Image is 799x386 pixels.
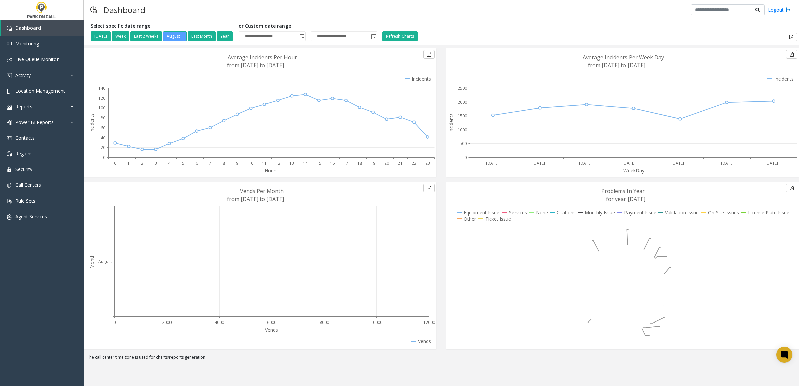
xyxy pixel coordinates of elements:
text: 20 [101,145,105,150]
button: August [163,31,187,41]
span: Contacts [15,135,35,141]
img: 'icon' [7,136,12,141]
text: from [DATE] to [DATE] [227,61,284,69]
span: Rule Sets [15,198,35,204]
img: 'icon' [7,26,12,31]
text: 8 [223,160,225,166]
span: Security [15,166,32,172]
span: Activity [15,72,31,78]
text: 9 [236,160,238,166]
text: Vends Per Month [240,187,284,195]
text: 8000 [320,319,329,325]
text: 10 [249,160,253,166]
text: 19 [371,160,375,166]
h5: Select specific date range [91,23,234,29]
span: Call Centers [15,182,41,188]
a: Dashboard [1,20,84,36]
button: Export to pdf [786,33,797,41]
span: Power BI Reports [15,119,54,125]
img: pageIcon [90,2,97,18]
img: 'icon' [7,104,12,110]
img: 'icon' [7,183,12,188]
span: Dashboard [15,25,41,31]
button: Export to pdf [423,50,435,59]
span: Regions [15,150,33,157]
text: 11 [262,160,267,166]
text: from [DATE] to [DATE] [227,195,284,203]
text: 100 [98,105,105,111]
button: Week [112,31,129,41]
text: 14 [303,160,308,166]
text: 0 [464,155,467,160]
button: Year [217,31,233,41]
text: 7 [209,160,211,166]
text: Vends [265,327,278,333]
text: 16 [330,160,335,166]
text: 2500 [458,85,467,91]
button: Last 2 Weeks [130,31,162,41]
text: 140 [98,85,105,91]
span: Agent Services [15,213,47,220]
img: 'icon' [7,57,12,62]
text: [DATE] [721,160,734,166]
text: 22 [412,160,416,166]
text: 5 [182,160,184,166]
text: 0 [103,155,105,160]
text: Incidents [448,113,454,133]
text: Problems In Year [601,187,645,195]
span: Location Management [15,88,65,94]
text: 80 [101,115,105,121]
text: 1500 [458,113,467,119]
span: Toggle popup [298,32,305,41]
span: Toggle popup [370,32,377,41]
button: [DATE] [91,31,111,41]
text: 2000 [458,99,467,105]
h5: or Custom date range [239,23,377,29]
text: 15 [317,160,321,166]
img: 'icon' [7,41,12,47]
text: 13 [289,160,294,166]
span: Reports [15,103,32,110]
text: from [DATE] to [DATE] [588,61,645,69]
span: Live Queue Monitor [15,56,59,62]
text: 12000 [423,319,435,325]
text: 1000 [458,127,467,133]
text: for year [DATE] [606,195,645,203]
text: 0 [113,319,116,325]
text: 2000 [162,319,172,325]
text: Incidents [89,113,95,133]
span: Monitoring [15,40,39,47]
text: 1 [127,160,130,166]
img: 'icon' [7,167,12,172]
text: 4000 [215,319,224,325]
img: 'icon' [7,73,12,78]
img: 'icon' [7,120,12,125]
text: [DATE] [671,160,684,166]
img: 'icon' [7,151,12,157]
text: [DATE] [622,160,635,166]
text: 10000 [371,319,382,325]
text: 12 [276,160,280,166]
text: 500 [460,141,467,146]
text: WeekDay [623,167,645,174]
text: 21 [398,160,403,166]
div: The call center time zone is used for charts/reports generation [84,354,799,364]
text: 40 [101,135,105,141]
h3: Dashboard [100,2,149,18]
a: Logout [768,6,791,13]
text: 6 [196,160,198,166]
text: Month [89,254,95,269]
text: 0 [114,160,116,166]
text: 120 [98,95,105,101]
text: August [98,259,112,264]
text: 4 [168,160,171,166]
img: 'icon' [7,214,12,220]
text: Hours [265,167,278,174]
img: 'icon' [7,199,12,204]
text: [DATE] [532,160,545,166]
button: Export to pdf [786,50,797,59]
text: 2 [141,160,143,166]
text: 23 [425,160,430,166]
text: 20 [384,160,389,166]
text: [DATE] [486,160,499,166]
